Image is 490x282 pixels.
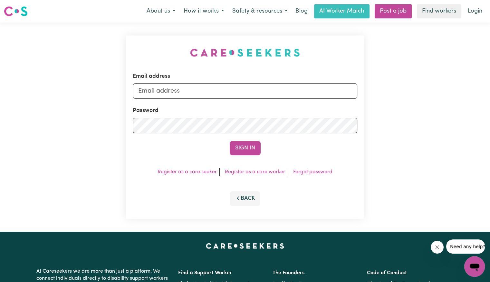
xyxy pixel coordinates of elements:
a: Blog [292,4,312,18]
button: About us [142,5,179,18]
iframe: Message from company [446,239,485,254]
button: Sign In [230,141,261,155]
a: The Founders [273,270,304,276]
label: Password [133,106,159,115]
iframe: Button to launch messaging window [464,256,485,277]
button: Back [230,191,261,206]
a: Find a Support Worker [178,270,232,276]
a: AI Worker Match [314,4,370,18]
a: Careseekers logo [4,4,28,19]
label: Email address [133,72,170,81]
a: Post a job [375,4,412,18]
a: Register as a care seeker [158,169,217,175]
a: Forgot password [293,169,332,175]
a: Code of Conduct [367,270,407,276]
a: Careseekers home page [206,243,284,248]
span: Need any help? [4,5,39,10]
a: Register as a care worker [225,169,285,175]
input: Email address [133,83,357,99]
img: Careseekers logo [4,5,28,17]
a: Find workers [417,4,461,18]
button: Safety & resources [228,5,292,18]
button: How it works [179,5,228,18]
a: Login [464,4,486,18]
iframe: Close message [431,241,444,254]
